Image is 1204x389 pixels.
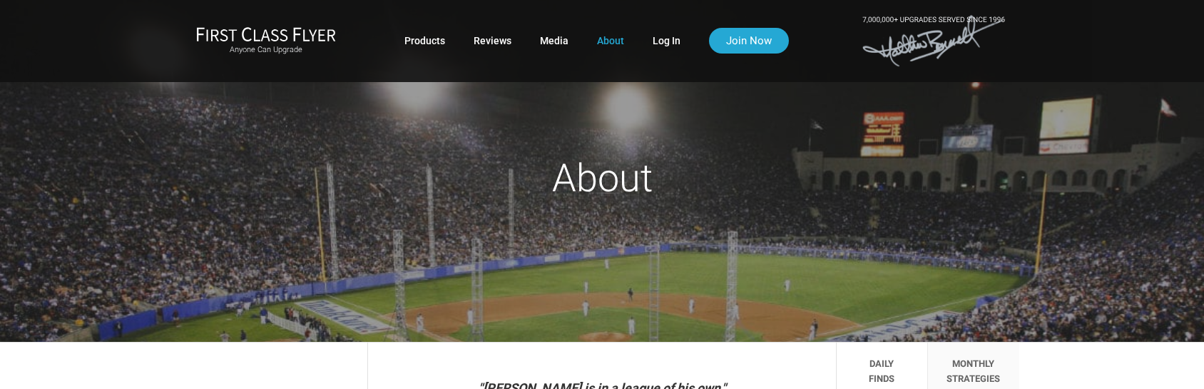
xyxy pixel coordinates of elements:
img: First Class Flyer [196,26,336,41]
a: First Class FlyerAnyone Can Upgrade [196,26,336,55]
span: About [552,156,653,201]
a: Reviews [474,28,511,54]
a: Log In [653,28,680,54]
a: Media [540,28,568,54]
a: Products [404,28,445,54]
a: About [597,28,624,54]
small: Anyone Can Upgrade [196,45,336,55]
a: Join Now [709,28,789,54]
